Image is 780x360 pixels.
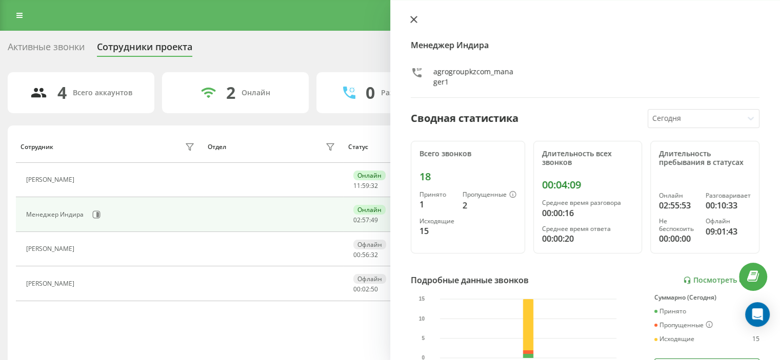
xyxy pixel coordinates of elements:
span: 02 [353,216,361,224]
div: 18 [419,171,516,183]
div: [PERSON_NAME] [26,280,77,287]
div: Среднее время ответа [542,225,634,232]
div: 1 [419,198,454,210]
div: Всего звонков [419,150,516,158]
div: Онлайн [353,171,386,180]
span: 49 [371,216,378,224]
span: 00 [353,285,361,293]
div: Офлайн [353,274,386,284]
div: Отдел [208,143,226,151]
div: Онлайн [659,192,697,199]
div: Разговаривают [381,89,437,97]
div: 15 [752,335,759,343]
div: Пропущенные [654,321,713,329]
div: Не беспокоить [659,218,697,232]
span: 11 [353,181,361,190]
div: 2 [226,83,235,102]
div: Open Intercom Messenger [745,302,770,327]
div: 00:00:16 [542,207,634,219]
div: Менеджер Индира [26,211,86,218]
span: 00 [353,250,361,259]
div: Сотрудники проекта [97,41,192,57]
div: Принято [419,191,454,198]
div: Онлайн [353,205,386,215]
div: Исходящие [654,335,694,343]
span: 56 [362,250,369,259]
div: [PERSON_NAME] [26,245,77,252]
div: 15 [419,225,454,237]
div: Офлайн [353,240,386,249]
div: 09:01:43 [706,225,751,238]
div: Статус [348,143,368,151]
text: 10 [418,316,425,322]
div: Пропущенные [463,191,516,199]
div: Длительность всех звонков [542,150,634,167]
div: Онлайн [242,89,270,97]
div: Суммарно (Сегодня) [654,294,759,301]
h4: Менеджер Индира [411,39,760,51]
div: Всего аккаунтов [73,89,132,97]
div: 02:55:53 [659,199,697,211]
span: 50 [371,285,378,293]
div: Разговаривает [706,192,751,199]
div: Сводная статистика [411,111,518,126]
span: 32 [371,250,378,259]
div: Активные звонки [8,41,85,57]
div: Длительность пребывания в статусах [659,150,751,167]
div: 00:00:20 [542,232,634,245]
div: 2 [463,199,516,211]
div: Офлайн [706,218,751,225]
div: : : [353,251,378,259]
div: Исходящие [419,218,454,225]
div: Среднее время разговора [542,199,634,206]
div: Принято [654,308,686,315]
a: Посмотреть отчет [683,276,759,285]
span: 02 [362,285,369,293]
div: Подробные данные звонков [411,274,529,286]
div: 0 [366,83,375,102]
div: Сотрудник [21,143,53,151]
span: 32 [371,181,378,190]
div: 00:04:09 [542,179,634,191]
div: 00:00:00 [659,232,697,245]
text: 5 [422,335,425,341]
text: 15 [418,296,425,302]
span: 57 [362,216,369,224]
div: agrogroupkzcom_manager1 [433,67,513,87]
div: [PERSON_NAME] [26,176,77,183]
div: : : [353,217,378,224]
div: : : [353,286,378,293]
div: 00:10:33 [706,199,751,211]
div: 4 [57,83,67,102]
div: : : [353,182,378,189]
span: 59 [362,181,369,190]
